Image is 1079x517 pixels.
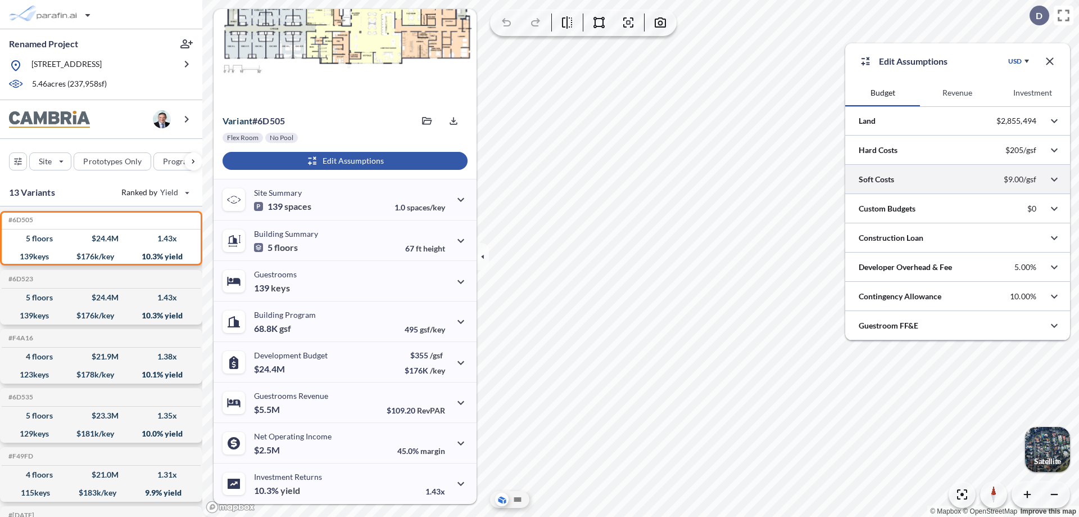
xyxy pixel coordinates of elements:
span: /key [430,366,445,375]
span: floors [274,242,298,253]
div: USD [1008,57,1022,66]
p: Site Summary [254,188,302,197]
button: Program [153,152,214,170]
p: Prototypes Only [83,156,142,167]
p: Development Budget [254,350,328,360]
p: Program [163,156,194,167]
p: 139 [254,201,311,212]
a: Mapbox [930,507,961,515]
span: Yield [160,187,179,198]
span: gsf [279,323,291,334]
button: Aerial View [495,493,509,506]
p: Construction Loan [859,232,923,244]
p: $205/gsf [1005,145,1036,155]
button: Budget [845,79,920,106]
span: /gsf [430,350,443,360]
p: 68.8K [254,323,291,334]
h5: Click to copy the code [6,334,33,342]
img: user logo [153,110,171,128]
button: Investment [995,79,1070,106]
p: Flex Room [227,133,259,142]
p: D [1036,11,1042,21]
p: 5.00% [1014,262,1036,272]
span: gsf/key [420,325,445,334]
p: $5.5M [254,404,282,415]
span: yield [280,485,300,496]
span: keys [271,282,290,294]
p: 5 [254,242,298,253]
span: spaces [284,201,311,212]
span: height [423,244,445,253]
p: 10.00% [1010,291,1036,302]
p: 1.0 [395,203,445,212]
p: Renamed Project [9,38,78,50]
p: Hard Costs [859,145,897,156]
span: spaces/key [407,203,445,212]
p: Contingency Allowance [859,291,941,302]
h5: Click to copy the code [6,452,33,460]
button: Site Plan [511,493,524,506]
h5: Click to copy the code [6,393,33,401]
p: Custom Budgets [859,203,915,214]
p: No Pool [270,133,293,142]
a: Improve this map [1021,507,1076,515]
p: 139 [254,282,290,294]
button: Site [29,152,71,170]
span: ft [416,244,421,253]
p: Guestrooms [254,269,297,279]
p: $176K [405,366,445,375]
a: OpenStreetMap [963,507,1017,515]
p: Building Summary [254,229,318,239]
button: Edit Assumptions [223,152,468,170]
p: 10.3% [254,485,300,496]
p: 67 [405,244,445,253]
p: Satellite [1034,457,1061,466]
p: Site [39,156,52,167]
h5: Click to copy the code [6,275,33,283]
img: BrandImage [9,111,90,128]
button: Ranked by Yield [112,183,197,201]
span: RevPAR [417,406,445,415]
p: 5.46 acres ( 237,958 sf) [32,78,107,91]
p: # 6d505 [223,115,285,127]
p: Developer Overhead & Fee [859,262,952,273]
p: Building Program [254,310,316,320]
h5: Click to copy the code [6,216,33,224]
span: margin [420,446,445,456]
p: Edit Assumptions [879,55,947,68]
p: Guestrooms Revenue [254,391,328,401]
p: 45.0% [397,446,445,456]
p: 1.43x [425,487,445,496]
p: $109.20 [387,406,445,415]
p: $2,855,494 [996,116,1036,126]
p: 13 Variants [9,186,55,199]
button: Prototypes Only [74,152,151,170]
button: Switcher ImageSatellite [1025,427,1070,472]
p: Net Operating Income [254,431,332,441]
a: Mapbox homepage [206,501,255,514]
p: $2.5M [254,444,282,456]
p: Investment Returns [254,472,322,482]
span: Variant [223,115,252,126]
p: 495 [405,325,445,334]
img: Switcher Image [1025,427,1070,472]
p: $355 [405,350,445,360]
p: [STREET_ADDRESS] [31,59,102,73]
p: Land [859,115,876,127]
p: $0 [1027,204,1036,214]
p: Guestroom FF&E [859,320,918,331]
button: Revenue [920,79,995,106]
p: $24.4M [254,363,287,375]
